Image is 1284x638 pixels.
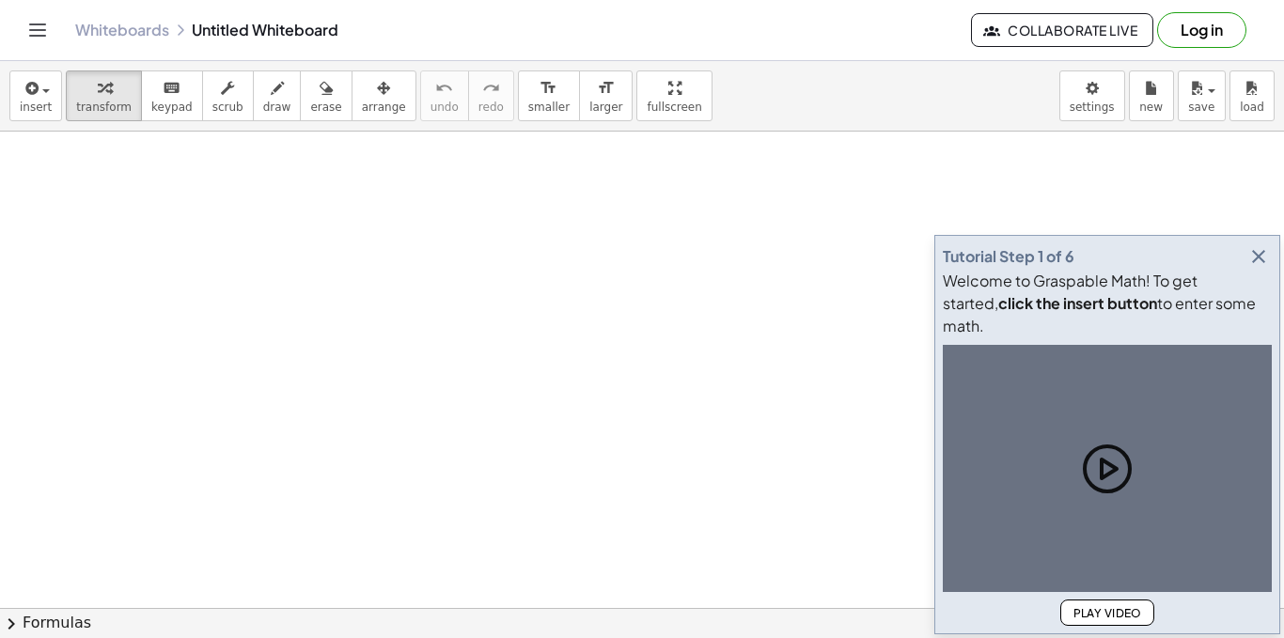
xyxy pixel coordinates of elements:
button: keyboardkeypad [141,70,203,121]
span: smaller [528,101,570,114]
button: scrub [202,70,254,121]
span: settings [1070,101,1115,114]
i: format_size [597,77,615,100]
button: transform [66,70,142,121]
span: keypad [151,101,193,114]
a: Whiteboards [75,21,169,39]
span: redo [478,101,504,114]
button: Collaborate Live [971,13,1153,47]
button: Toggle navigation [23,15,53,45]
span: scrub [212,101,243,114]
span: insert [20,101,52,114]
i: format_size [540,77,557,100]
span: save [1188,101,1214,114]
button: format_sizelarger [579,70,633,121]
span: draw [263,101,291,114]
span: undo [431,101,459,114]
button: redoredo [468,70,514,121]
span: larger [589,101,622,114]
div: Tutorial Step 1 of 6 [943,245,1074,268]
span: Collaborate Live [987,22,1137,39]
button: settings [1059,70,1125,121]
button: new [1129,70,1174,121]
span: arrange [362,101,406,114]
button: Log in [1157,12,1246,48]
button: arrange [352,70,416,121]
button: save [1178,70,1226,121]
span: erase [310,101,341,114]
i: redo [482,77,500,100]
button: erase [300,70,352,121]
i: keyboard [163,77,180,100]
button: insert [9,70,62,121]
button: fullscreen [636,70,712,121]
span: fullscreen [647,101,701,114]
button: format_sizesmaller [518,70,580,121]
span: Play Video [1073,606,1142,620]
span: load [1240,101,1264,114]
i: undo [435,77,453,100]
button: Play Video [1060,599,1154,626]
div: Welcome to Graspable Math! To get started, to enter some math. [943,270,1272,337]
b: click the insert button [998,293,1157,313]
span: transform [76,101,132,114]
span: new [1139,101,1163,114]
button: load [1229,70,1275,121]
button: undoundo [420,70,469,121]
button: draw [253,70,302,121]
